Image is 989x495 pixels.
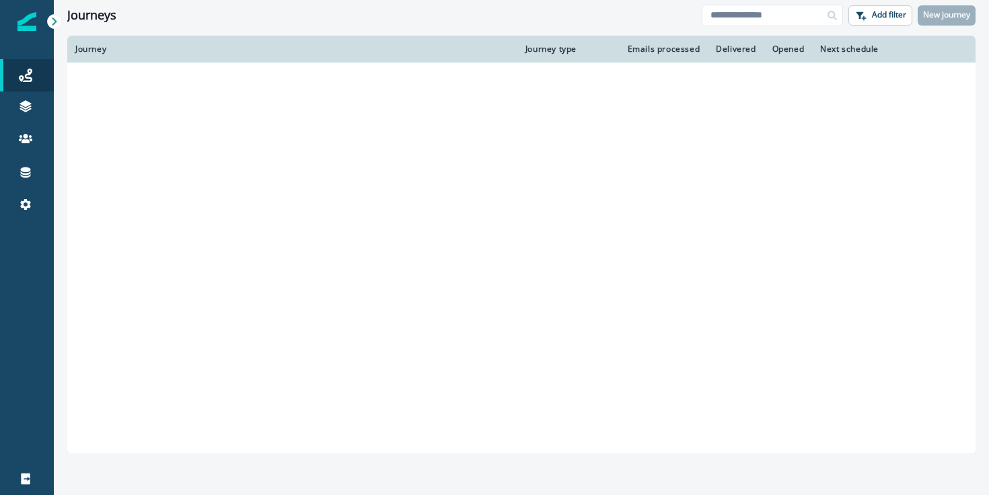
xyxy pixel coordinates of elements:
[624,44,700,54] div: Emails processed
[820,44,935,54] div: Next schedule
[772,44,805,54] div: Opened
[872,10,906,20] p: Add filter
[17,12,36,31] img: Inflection
[716,44,756,54] div: Delivered
[923,10,970,20] p: New journey
[75,44,509,54] div: Journey
[67,8,116,23] h1: Journeys
[848,5,912,26] button: Add filter
[918,5,976,26] button: New journey
[525,44,608,54] div: Journey type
